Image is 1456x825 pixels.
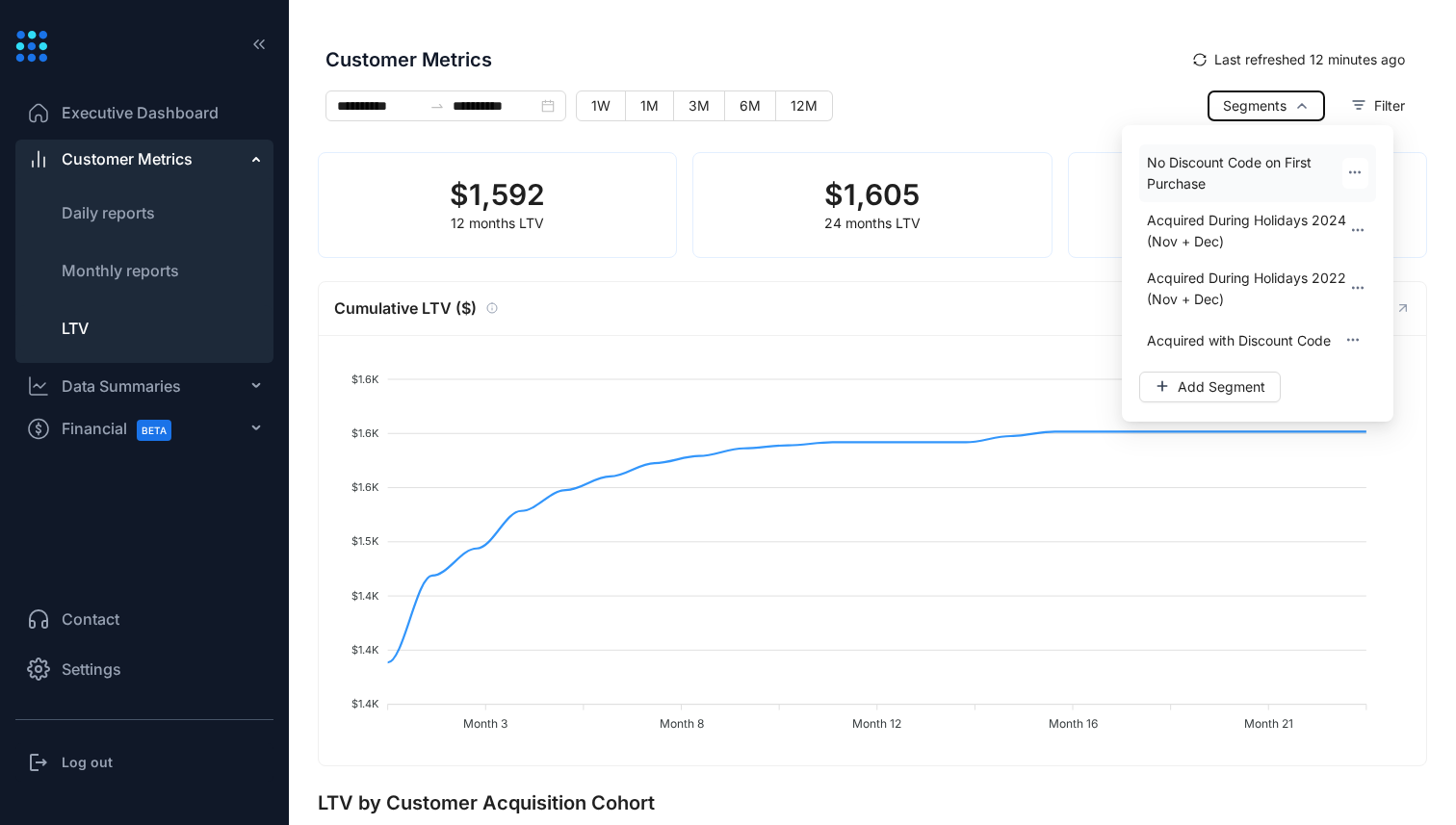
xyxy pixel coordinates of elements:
[351,534,379,548] tspan: $1.5K
[62,753,113,772] h3: Log out
[450,176,545,213] h2: $ 1,592
[740,97,761,114] span: 6M
[791,97,818,114] span: 12M
[1147,330,1331,351] span: Acquired with Discount Code
[1337,90,1419,121] button: Filter
[824,176,921,213] h2: $ 1,605
[429,98,445,114] span: swap-right
[318,789,1427,816] h4: LTV by Customer Acquisition Cohort
[62,607,119,631] span: Contact
[62,407,189,451] span: Financial
[1178,376,1265,398] span: Add Segment
[591,97,611,114] span: 1W
[62,657,121,681] span: Settings
[1223,95,1287,116] span: Segments
[1147,268,1346,310] span: Acquired During Holidays 2022 (Nov + Dec)
[62,374,181,398] div: Data Summaries
[62,261,179,280] span: Monthly reports
[463,716,507,731] tspan: Month 3
[1049,716,1098,731] tspan: Month 16
[351,480,379,494] tspan: $1.6K
[1214,49,1405,70] span: Last refreshed 12 minutes ago
[334,296,477,321] span: Cumulative LTV ($)
[852,716,901,731] tspan: Month 12
[62,101,219,124] span: Executive Dashboard
[351,426,379,440] tspan: $1.6K
[137,420,171,441] span: BETA
[351,373,379,386] tspan: $1.6K
[451,215,544,231] span: 12 months LTV
[1147,210,1346,252] span: Acquired During Holidays 2024 (Nov + Dec)
[62,147,193,170] span: Customer Metrics
[1139,372,1281,402] button: Add Segment
[429,98,445,114] span: to
[351,697,379,710] tspan: $1.4K
[351,589,379,603] tspan: $1.4K
[824,215,921,231] span: 24 months LTV
[640,97,659,114] span: 1M
[1244,716,1293,731] tspan: Month 21
[1374,95,1405,116] span: Filter
[62,319,89,338] span: LTV
[1208,90,1325,121] button: Segments
[689,97,710,114] span: 3M
[351,643,379,657] tspan: $1.4K
[325,45,1179,74] span: Customer Metrics
[62,203,155,222] span: Daily reports
[1193,53,1207,66] span: sync
[1147,152,1342,194] span: No Discount Code on First Purchase
[1179,44,1419,75] button: syncLast refreshed 12 minutes ago
[660,716,704,731] tspan: Month 8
